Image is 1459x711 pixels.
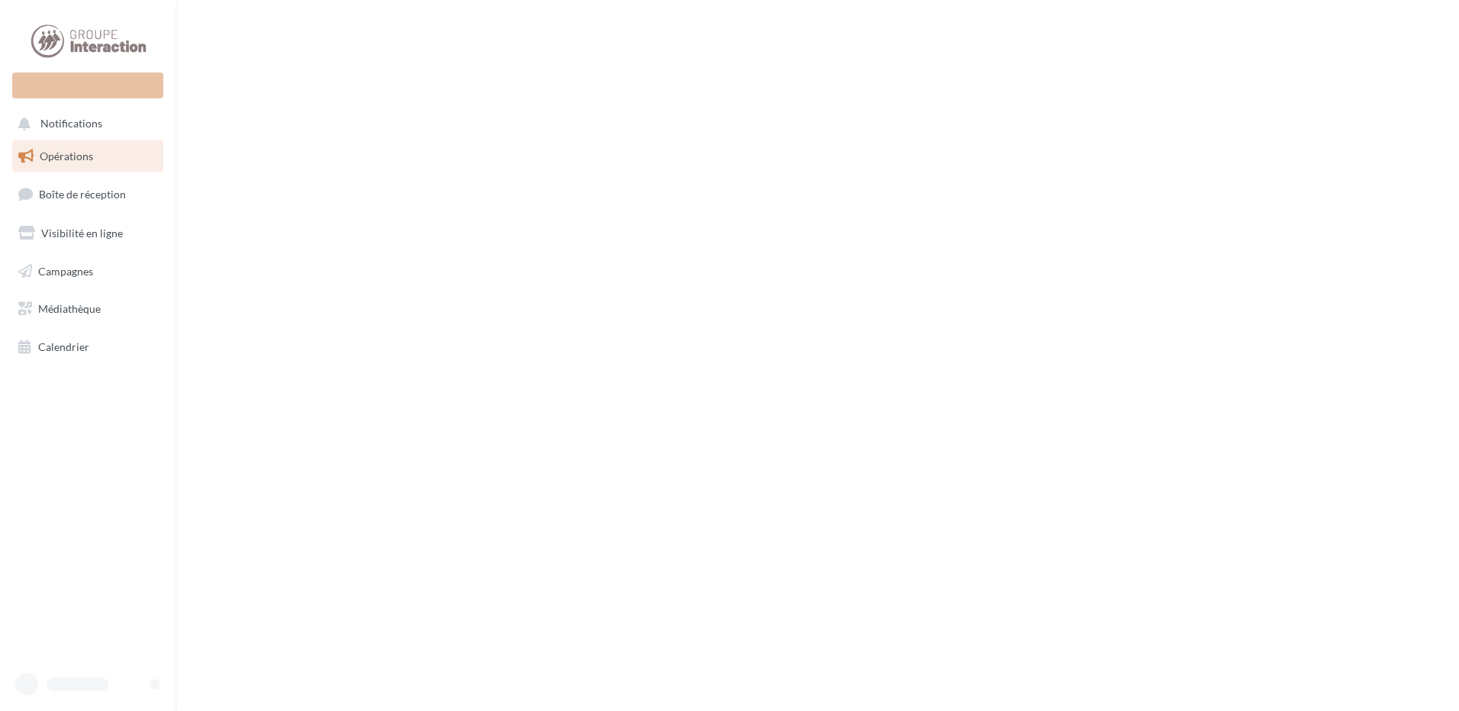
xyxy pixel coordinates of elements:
[9,178,166,211] a: Boîte de réception
[38,340,89,353] span: Calendrier
[41,227,123,240] span: Visibilité en ligne
[9,256,166,288] a: Campagnes
[9,331,166,363] a: Calendrier
[40,117,102,130] span: Notifications
[40,150,93,162] span: Opérations
[9,293,166,325] a: Médiathèque
[9,140,166,172] a: Opérations
[38,302,101,315] span: Médiathèque
[9,217,166,249] a: Visibilité en ligne
[12,72,163,98] div: Nouvelle campagne
[39,188,126,201] span: Boîte de réception
[38,264,93,277] span: Campagnes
